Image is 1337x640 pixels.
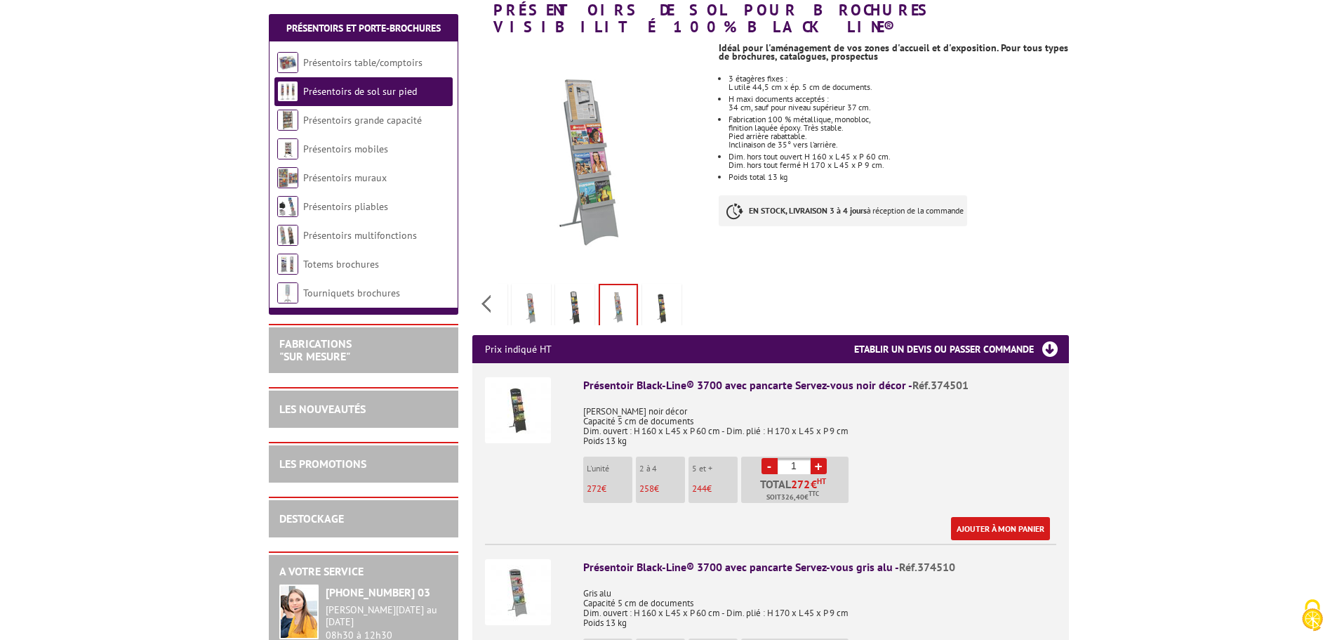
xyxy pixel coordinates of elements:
a: Présentoirs mobiles [303,143,388,155]
a: Tourniquets brochures [303,287,400,299]
p: € [639,484,685,494]
a: Présentoirs et Porte-brochures [286,22,441,34]
strong: EN STOCK, LIVRAISON 3 à 4 jours [749,205,867,216]
span: Réf.374510 [899,560,955,574]
img: 374513.jpg [472,42,709,279]
div: Inclinaison de 35° vers l’arrière. [729,141,1068,149]
div: Fabrication 100 % métallique, monobloc, [729,115,1068,124]
span: 326,40 [781,492,804,503]
a: + [811,458,827,474]
a: - [761,458,778,474]
li: Poids total 13 kg [729,173,1068,181]
img: 374504.jpg [558,287,592,330]
a: LES NOUVEAUTÉS [279,402,366,416]
div: Dim. hors tout ouvert H 160 x L 45 x P 60 cm. [729,152,1068,161]
div: L utile 44,5 cm x ép. 5 cm de documents. [729,83,1068,91]
img: Totems brochures [277,254,298,275]
a: Présentoirs multifonctions [303,229,417,242]
p: Gris alu Capacité 5 cm de documents Dim. ouvert : H 160 x L 45 x P 60 cm - Dim. plié : H 170 x L ... [583,579,1056,628]
span: Réf.374501 [912,378,969,392]
div: Présentoir Black-Line® 3700 avec pancarte Servez-vous noir décor - [583,377,1056,393]
p: Total [745,478,849,503]
p: L'unité [587,464,632,474]
img: 374514.jpg [514,287,548,330]
img: Présentoir Black-Line® 3700 avec pancarte Servez-vous noir décor [485,377,551,443]
a: FABRICATIONS"Sur Mesure" [279,337,352,363]
div: Présentoir Black-Line® 3700 avec pancarte Servez-vous gris alu - [583,559,1056,575]
p: Prix indiqué HT [485,335,552,363]
div: H maxi documents acceptés : [729,95,1068,103]
div: 34 cm, sauf pour niveau supérieur 37 cm. [729,103,1068,112]
img: 374513.jpg [600,285,637,329]
img: Présentoirs de sol sur pied [277,81,298,102]
img: Présentoirs muraux [277,167,298,188]
span: Soit € [766,492,819,503]
span: 244 [692,483,707,495]
span: 272 [587,483,601,495]
img: Tourniquets brochures [277,282,298,303]
a: Présentoirs pliables [303,200,388,213]
a: Présentoirs grande capacité [303,114,422,126]
img: Présentoirs multifonctions [277,225,298,246]
a: Présentoirs de sol sur pied [303,85,417,98]
sup: TTC [809,490,819,497]
span: 272 [791,478,811,490]
a: Ajouter à mon panier [951,517,1050,540]
p: [PERSON_NAME] noir décor Capacité 5 cm de documents Dim. ouvert : H 160 x L 45 x P 60 cm - Dim. p... [583,397,1056,446]
img: Présentoirs table/comptoirs [277,52,298,73]
p: 2 à 4 [639,464,685,474]
p: € [587,484,632,494]
strong: [PHONE_NUMBER] 03 [326,585,430,599]
div: Dim. hors tout fermé H 170 x L 45 x P 9 cm. [729,161,1068,169]
p: à réception de la commande [719,195,967,226]
h2: A votre service [279,566,448,578]
a: DESTOCKAGE [279,511,344,525]
a: Présentoirs table/comptoirs [303,56,423,69]
img: 374501.jpg [645,287,679,330]
span: 258 [639,483,654,495]
span: Previous [479,292,493,315]
div: [PERSON_NAME][DATE] au [DATE] [326,604,448,628]
img: Présentoirs grande capacité [277,110,298,131]
img: Présentoirs mobiles [277,138,298,159]
div: finition laquée époxy. Très stable. [729,124,1068,132]
a: LES PROMOTIONS [279,457,366,471]
img: Cookies (fenêtre modale) [1295,598,1330,633]
a: Présentoirs muraux [303,171,387,184]
div: 3 étagères fixes : [729,74,1068,83]
a: Totems brochures [303,258,379,270]
img: Présentoir Black-Line® 3700 avec pancarte Servez-vous gris alu [485,559,551,625]
div: Pied arrière rabattable. [729,132,1068,141]
span: € [811,478,817,490]
sup: HT [817,476,826,486]
strong: Idéal pour l'aménagement de vos zones d'accueil et d'exposition. Pour tous types de brochures, ca... [719,41,1068,63]
img: Présentoirs pliables [277,196,298,217]
p: 5 et + [692,464,738,474]
img: widget-service.jpg [279,585,319,639]
p: € [692,484,738,494]
button: Cookies (fenêtre modale) [1288,592,1337,640]
h3: Etablir un devis ou passer commande [854,335,1069,363]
